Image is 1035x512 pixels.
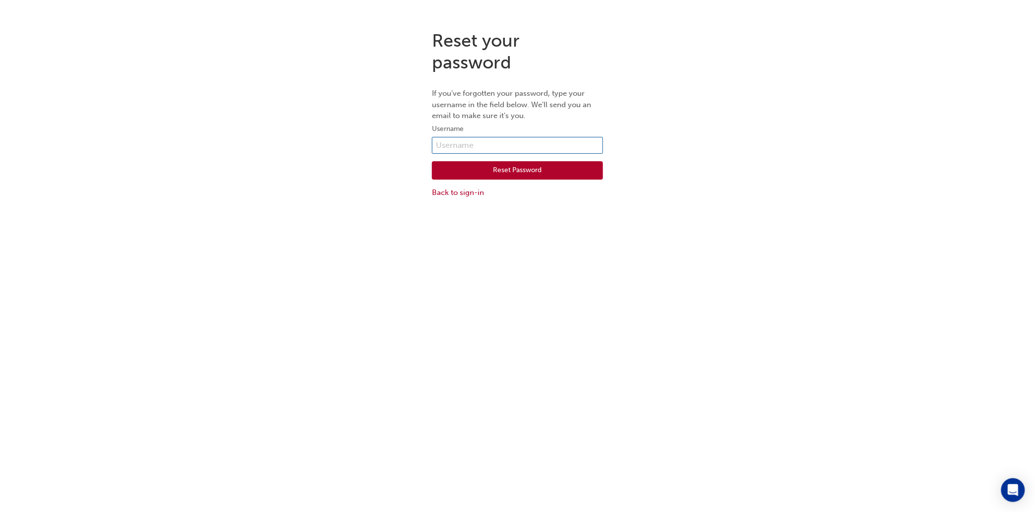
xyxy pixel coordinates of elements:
a: Back to sign-in [432,187,603,198]
label: Username [432,123,603,135]
div: Open Intercom Messenger [1001,478,1025,502]
h1: Reset your password [432,30,603,73]
p: If you've forgotten your password, type your username in the field below. We'll send you an email... [432,88,603,122]
button: Reset Password [432,161,603,180]
input: Username [432,137,603,154]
